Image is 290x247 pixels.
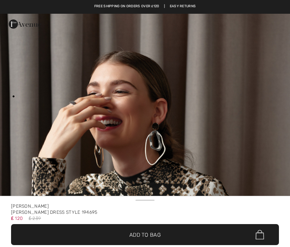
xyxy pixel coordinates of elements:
button: Add to Bag [11,224,279,245]
a: Easy Returns [170,4,196,9]
div: [PERSON_NAME] Dress Style 194695 [11,209,279,215]
span: Add to Bag [129,231,161,239]
a: 1ère Avenue [9,21,41,27]
div: [PERSON_NAME] [11,203,279,209]
span: ₤ 120 [11,213,23,221]
img: 1ère Avenue [9,16,41,32]
span: ₤ 239 [29,215,41,221]
a: Free shipping on orders over ₤120 [94,4,159,9]
span: | [164,4,165,9]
